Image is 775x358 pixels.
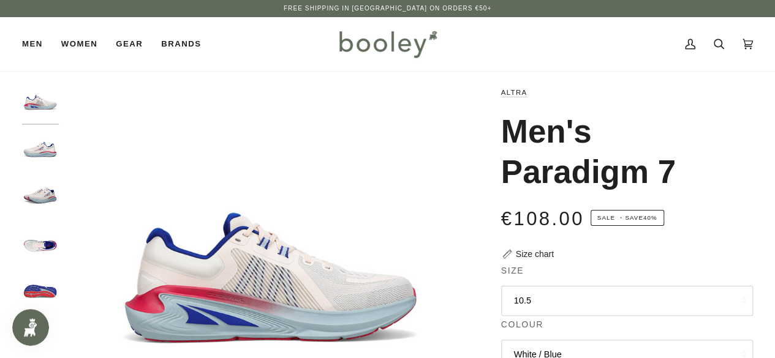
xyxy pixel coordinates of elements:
img: Altra Men's Paradigm 7 White / Blue - Booley Galway [22,133,59,170]
a: Altra [501,89,527,96]
h1: Men's Paradigm 7 [501,111,744,192]
span: Gear [116,38,143,50]
em: • [618,214,626,221]
a: Men [22,17,52,71]
span: €108.00 [501,208,584,229]
span: 40% [643,214,657,221]
span: Brands [161,38,201,50]
img: Altra Men's Paradigm 7 White / Blue - Booley Galway [22,179,59,216]
span: Men [22,38,43,50]
img: Altra Men's Paradigm 7 White / Blue - Booley Galway [22,274,59,310]
button: 10.5 [501,286,753,316]
img: Altra Men's Paradigm 7 White / Blue - Booley Galway [22,226,59,263]
a: Gear [107,17,152,71]
span: Save [591,210,664,226]
div: Size chart [516,248,554,261]
span: Size [501,264,524,277]
a: Brands [152,17,210,71]
span: Women [61,38,97,50]
iframe: Button to open loyalty program pop-up [12,309,49,346]
img: Altra Men's Paradigm 7 White / Blue - Booley Galway [22,86,59,122]
p: Free Shipping in [GEOGRAPHIC_DATA] on Orders €50+ [284,4,491,13]
img: Booley [334,26,441,62]
span: Sale [597,214,615,221]
a: Women [52,17,107,71]
span: Colour [501,318,543,331]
